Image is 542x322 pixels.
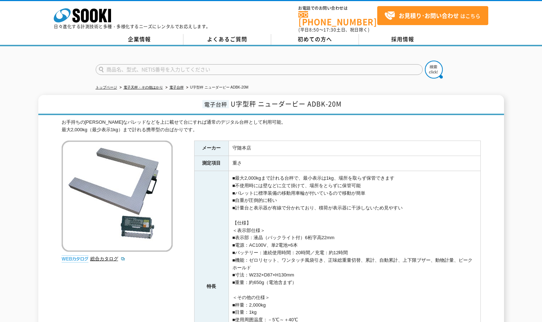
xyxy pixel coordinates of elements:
[298,11,377,26] a: [PHONE_NUMBER]
[298,27,369,33] span: (平日 ～ 土日、祝日除く)
[169,85,184,89] a: 電子台秤
[96,64,423,75] input: 商品名、型式、NETIS番号を入力してください
[229,141,480,156] td: 守随本店
[298,35,332,43] span: 初めての方へ
[185,84,249,91] li: U字型秤 ニューダービー ADBK-20M
[231,99,342,109] span: U字型秤 ニューダービー ADBK-20M
[62,119,481,134] div: お手持ちの[PERSON_NAME]なパレッドなどを上に載せて台にすれば通常のデジタル台秤として利用可能。 最大2,000kg（最少表示1kg）まで計れる携帯型の台ばかりです。
[229,156,480,171] td: 重さ
[202,100,229,108] span: 電子台秤
[54,24,211,29] p: 日々進化する計測技術と多種・多様化するニーズにレンタルでお応えします。
[323,27,336,33] span: 17:30
[96,85,117,89] a: トップページ
[194,141,229,156] th: メーカー
[384,10,480,21] span: はこちら
[359,34,447,45] a: 採用情報
[96,34,183,45] a: 企業情報
[90,256,125,261] a: 総合カタログ
[62,141,173,252] img: U字型秤 ニューダービー ADBK-20M
[271,34,359,45] a: 初めての方へ
[399,11,459,20] strong: お見積り･お問い合わせ
[377,6,488,25] a: お見積り･お問い合わせはこちら
[194,156,229,171] th: 測定項目
[309,27,319,33] span: 8:50
[62,255,88,262] img: webカタログ
[183,34,271,45] a: よくあるご質問
[425,61,443,79] img: btn_search.png
[298,6,377,10] span: お電話でのお問い合わせは
[124,85,163,89] a: 電子天秤・その他はかり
